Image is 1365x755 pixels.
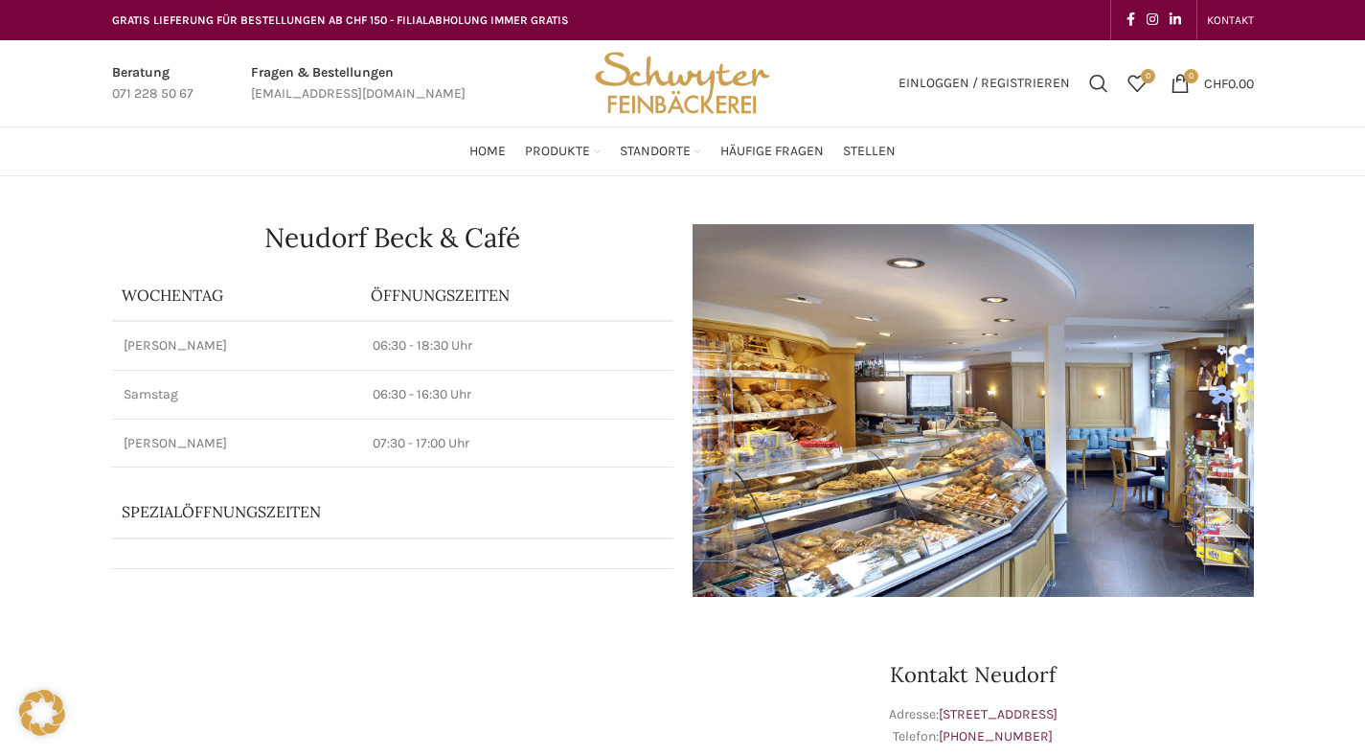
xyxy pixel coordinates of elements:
span: GRATIS LIEFERUNG FÜR BESTELLUNGEN AB CHF 150 - FILIALABHOLUNG IMMER GRATIS [112,13,569,27]
a: [PHONE_NUMBER] [939,728,1053,744]
a: Facebook social link [1121,7,1141,34]
span: Standorte [620,143,691,161]
span: Home [469,143,506,161]
p: Samstag [124,385,350,404]
a: Produkte [525,132,601,171]
a: 0 CHF0.00 [1161,64,1263,103]
span: 0 [1184,69,1198,83]
span: Produkte [525,143,590,161]
img: Bäckerei Schwyter [588,40,776,126]
a: Site logo [588,74,776,90]
div: Secondary navigation [1197,1,1263,39]
p: Wochentag [122,285,352,306]
a: Suchen [1080,64,1118,103]
a: Home [469,132,506,171]
a: Häufige Fragen [720,132,824,171]
div: Main navigation [102,132,1263,171]
a: Infobox link [112,62,193,105]
p: 06:30 - 16:30 Uhr [373,385,662,404]
h3: Kontakt Neudorf [693,664,1254,685]
p: 06:30 - 18:30 Uhr [373,336,662,355]
span: CHF [1204,75,1228,91]
p: Adresse: Telefon: [693,704,1254,747]
h1: Neudorf Beck & Café [112,224,673,251]
a: Linkedin social link [1164,7,1187,34]
bdi: 0.00 [1204,75,1254,91]
p: Spezialöffnungszeiten [122,501,610,522]
p: [PERSON_NAME] [124,336,350,355]
a: [STREET_ADDRESS] [939,706,1058,722]
a: 0 [1118,64,1156,103]
a: Einloggen / Registrieren [889,64,1080,103]
span: Einloggen / Registrieren [899,77,1070,90]
div: Meine Wunschliste [1118,64,1156,103]
a: KONTAKT [1207,1,1254,39]
p: [PERSON_NAME] [124,434,350,453]
span: Stellen [843,143,896,161]
a: Instagram social link [1141,7,1164,34]
p: 07:30 - 17:00 Uhr [373,434,662,453]
span: Häufige Fragen [720,143,824,161]
a: Infobox link [251,62,466,105]
a: Standorte [620,132,701,171]
p: ÖFFNUNGSZEITEN [371,285,664,306]
span: 0 [1141,69,1155,83]
span: KONTAKT [1207,13,1254,27]
a: Stellen [843,132,896,171]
